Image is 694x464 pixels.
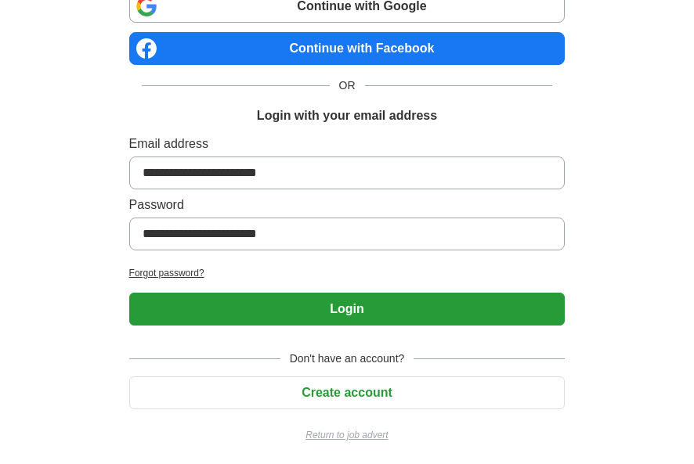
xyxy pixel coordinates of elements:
span: Don't have an account? [280,351,414,367]
span: OR [330,77,365,94]
a: Create account [129,386,566,399]
h1: Login with your email address [257,106,437,125]
button: Create account [129,376,566,409]
a: Return to job advert [129,428,566,442]
button: Login [129,293,566,326]
a: Forgot password? [129,266,566,280]
label: Email address [129,135,566,153]
label: Password [129,196,566,214]
a: Continue with Facebook [129,32,566,65]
